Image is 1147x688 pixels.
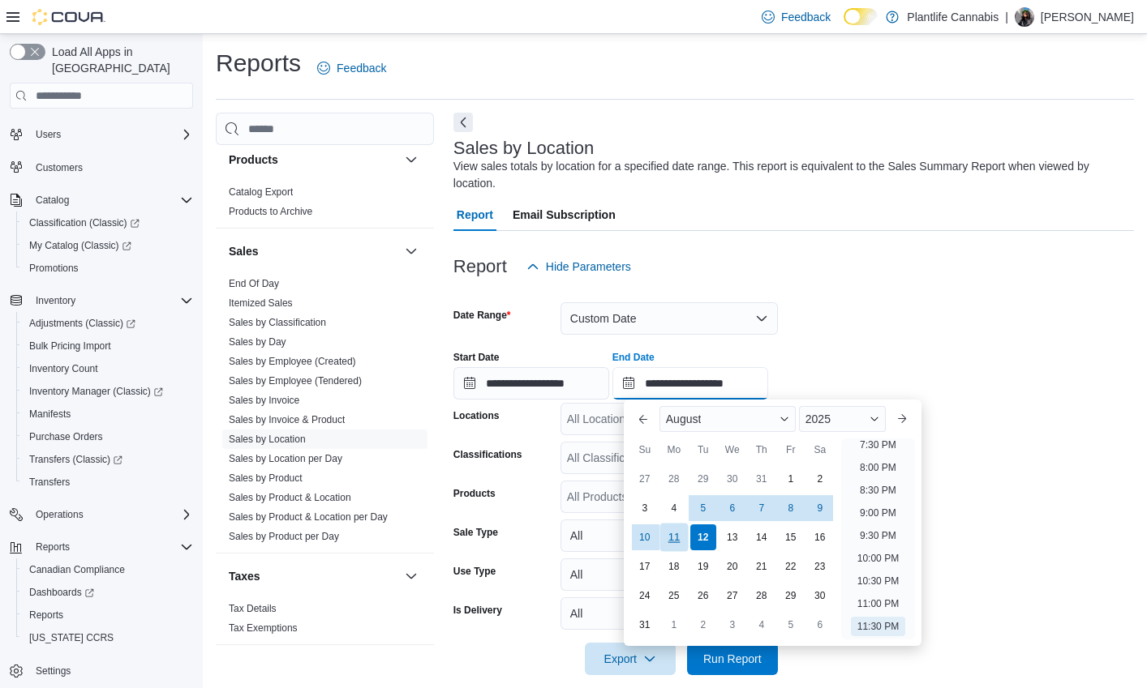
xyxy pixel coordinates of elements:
[229,335,286,348] span: Sales by Day
[3,123,200,146] button: Users
[778,495,804,521] div: day-8
[229,317,326,328] a: Sales by Classification
[720,437,745,463] div: We
[23,359,193,378] span: Inventory Count
[229,206,312,217] a: Products to Archive
[851,549,905,568] li: 10:00 PM
[851,571,905,591] li: 10:30 PM
[23,628,193,647] span: Washington CCRS
[807,466,833,492] div: day-2
[29,476,70,489] span: Transfers
[229,434,306,445] a: Sales by Location
[720,583,745,609] div: day-27
[853,526,903,545] li: 9:30 PM
[690,583,716,609] div: day-26
[16,234,200,257] a: My Catalog (Classic)
[216,47,301,79] h1: Reports
[755,1,837,33] a: Feedback
[3,156,200,179] button: Customers
[229,355,356,368] span: Sales by Employee (Created)
[690,524,716,550] div: day-12
[3,659,200,682] button: Settings
[1005,7,1008,27] p: |
[29,586,94,599] span: Dashboards
[844,8,878,25] input: Dark Mode
[453,158,1126,192] div: View sales totals by location for a specified date range. This report is equivalent to the Sales ...
[402,566,421,586] button: Taxes
[229,453,342,464] a: Sales by Location per Day
[229,603,277,614] a: Tax Details
[595,643,666,675] span: Export
[229,472,303,484] a: Sales by Product
[690,495,716,521] div: day-5
[29,660,193,681] span: Settings
[851,617,905,636] li: 11:30 PM
[720,466,745,492] div: day-30
[23,583,193,602] span: Dashboards
[23,404,193,424] span: Manifests
[632,466,658,492] div: day-27
[36,541,70,553] span: Reports
[29,190,193,210] span: Catalog
[216,182,434,228] div: Products
[661,583,687,609] div: day-25
[229,511,388,523] a: Sales by Product & Location per Day
[23,213,146,233] a: Classification (Classic)
[311,52,393,84] a: Feedback
[23,628,120,647] a: [US_STATE] CCRS
[16,626,200,649] button: [US_STATE] CCRS
[229,395,299,406] a: Sales by Invoice
[29,125,193,144] span: Users
[23,427,193,447] span: Purchase Orders
[1015,7,1034,27] div: Vanessa Brown
[561,558,778,591] button: All
[844,25,844,26] span: Dark Mode
[778,437,804,463] div: Fr
[799,406,886,432] div: Button. Open the year selector. 2025 is currently selected.
[229,152,278,168] h3: Products
[29,453,122,466] span: Transfers (Classic)
[23,382,193,401] span: Inventory Manager (Classic)
[690,437,716,463] div: Tu
[29,216,140,229] span: Classification (Classic)
[781,9,831,25] span: Feedback
[29,631,114,644] span: [US_STATE] CCRS
[807,437,833,463] div: Sa
[23,259,85,278] a: Promotions
[703,651,762,667] span: Run Report
[229,316,326,329] span: Sales by Classification
[229,297,293,310] span: Itemized Sales
[907,7,999,27] p: Plantlife Cannabis
[229,492,351,503] a: Sales by Product & Location
[632,583,658,609] div: day-24
[690,466,716,492] div: day-29
[229,278,279,289] a: End Of Day
[23,583,101,602] a: Dashboards
[16,212,200,234] a: Classification (Classic)
[29,190,75,210] button: Catalog
[749,524,775,550] div: day-14
[659,406,796,432] div: Button. Open the month selector. August is currently selected.
[32,9,105,25] img: Cova
[29,362,98,375] span: Inventory Count
[29,537,76,557] button: Reports
[23,404,77,424] a: Manifests
[16,335,200,357] button: Bulk Pricing Import
[720,553,745,579] div: day-20
[229,472,303,485] span: Sales by Product
[661,466,687,492] div: day-28
[749,553,775,579] div: day-21
[807,553,833,579] div: day-23
[807,524,833,550] div: day-16
[29,291,82,310] button: Inventory
[29,340,111,353] span: Bulk Pricing Import
[23,259,193,278] span: Promotions
[749,612,775,638] div: day-4
[661,553,687,579] div: day-18
[3,289,200,312] button: Inventory
[29,408,71,421] span: Manifests
[229,394,299,407] span: Sales by Invoice
[778,466,804,492] div: day-1
[561,597,778,630] button: All
[853,435,903,455] li: 7:30 PM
